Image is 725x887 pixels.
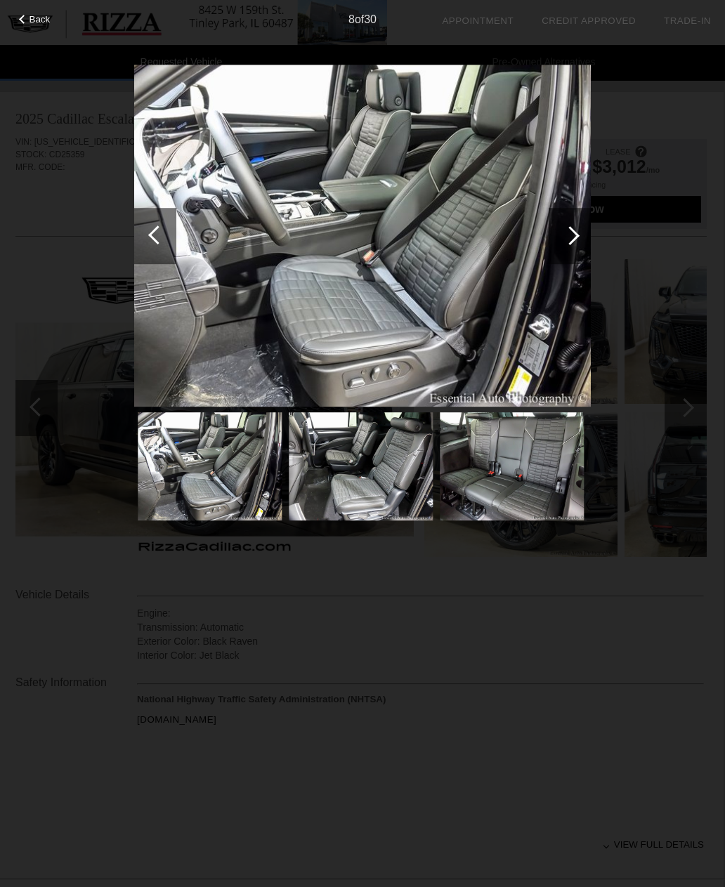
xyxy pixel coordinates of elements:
img: cecf396ad5b56e5441accdd18b34ac22.jpg [440,412,584,520]
span: 30 [364,13,377,25]
a: Trade-In [664,15,711,26]
a: Credit Approved [542,15,636,26]
img: 31a7fcf75afbc5d90e1426b1b8b890c3.jpg [134,65,591,407]
span: Back [30,14,51,25]
span: 8 [348,13,355,25]
img: d8b66c322e1c5744ad6342f8fd77a839.jpg [289,412,433,520]
img: 31a7fcf75afbc5d90e1426b1b8b890c3.jpg [138,412,282,520]
a: Appointment [442,15,514,26]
